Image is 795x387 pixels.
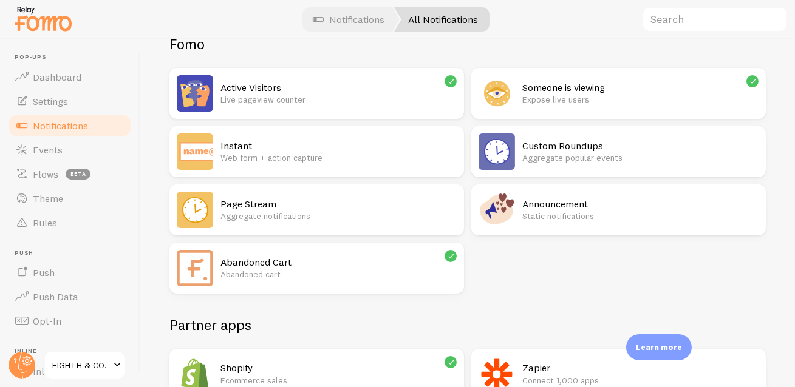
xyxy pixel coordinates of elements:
p: Static notifications [522,210,759,222]
img: Page Stream [177,192,213,228]
span: Flows [33,168,58,180]
p: Web form + action capture [220,152,457,164]
span: Rules [33,217,57,229]
p: Abandoned cart [220,268,457,280]
a: Push [7,260,132,284]
span: Push [15,249,132,257]
img: fomo-relay-logo-orange.svg [13,3,73,34]
span: Notifications [33,119,88,132]
span: Pop-ups [15,53,132,61]
img: Abandoned Cart [177,250,213,286]
a: Opt-In [7,309,132,333]
p: Learn more [636,342,682,353]
img: Instant [177,133,213,170]
h2: Custom Roundups [522,140,759,152]
a: Events [7,138,132,162]
a: EIGHTH & CO. [44,351,126,380]
a: Settings [7,89,132,113]
span: Theme [33,192,63,204]
a: Flows beta [7,162,132,186]
span: Settings [33,95,68,107]
h2: Shopify [220,362,457,374]
span: Events [33,144,63,156]
img: Custom Roundups [479,133,515,170]
img: Active Visitors [177,75,213,112]
h2: Partner apps [169,315,766,334]
span: beta [66,169,90,180]
p: Live pageview counter [220,93,457,106]
img: Someone is viewing [479,75,515,112]
p: Aggregate notifications [220,210,457,222]
p: Connect 1,000 apps [522,374,759,386]
h2: Instant [220,140,457,152]
img: Announcement [479,192,515,228]
a: Dashboard [7,65,132,89]
h2: Zapier [522,362,759,374]
p: Expose live users [522,93,759,106]
h2: Page Stream [220,198,457,210]
a: Rules [7,210,132,235]
a: Notifications [7,113,132,138]
h2: Abandoned Cart [220,256,457,269]
a: Theme [7,186,132,210]
h2: Active Visitors [220,81,457,94]
h2: Fomo [169,35,766,53]
h2: Announcement [522,198,759,210]
p: Ecommerce sales [220,374,457,386]
span: Opt-In [33,315,61,327]
span: Push [33,266,55,278]
span: EIGHTH & CO. [52,358,110,372]
span: Push Data [33,291,78,303]
span: Inline [15,348,132,355]
span: Dashboard [33,71,81,83]
p: Aggregate popular events [522,152,759,164]
h2: Someone is viewing [522,81,759,94]
a: Push Data [7,284,132,309]
div: Learn more [626,334,692,360]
